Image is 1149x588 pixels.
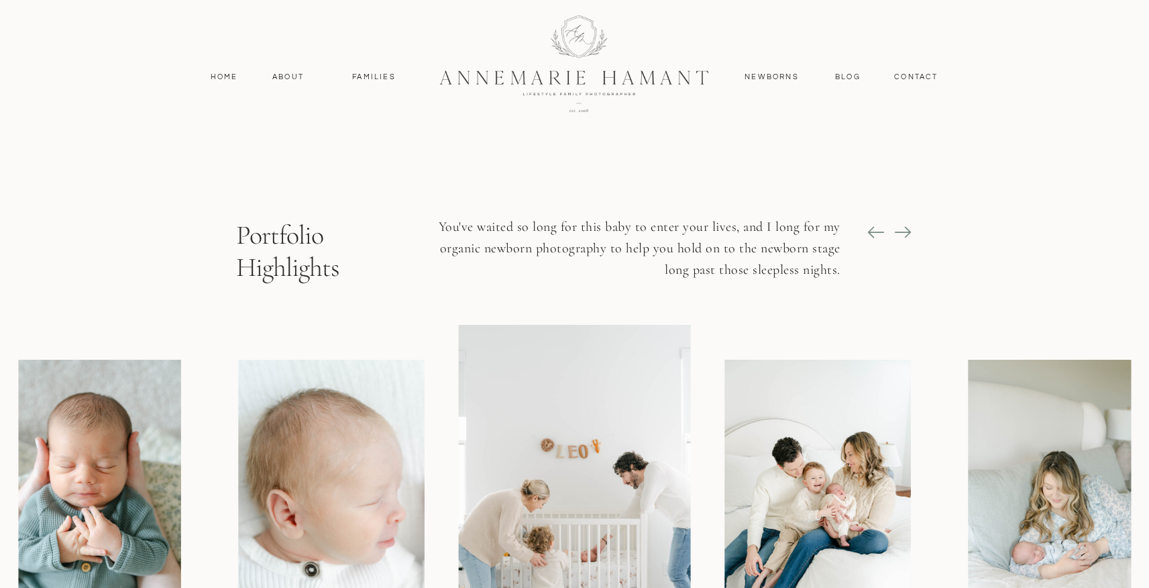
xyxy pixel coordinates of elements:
[205,71,244,83] a: Home
[832,71,864,83] a: Blog
[887,71,946,83] a: contact
[740,71,804,83] a: Newborns
[418,216,840,299] p: You've waited so long for this baby to enter your lives, and I long for my organic newborn photog...
[243,44,596,85] p: YOU'Ve found your forever photographer.
[269,71,308,83] a: About
[344,71,404,83] a: Families
[236,219,389,266] p: Portfolio Highlights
